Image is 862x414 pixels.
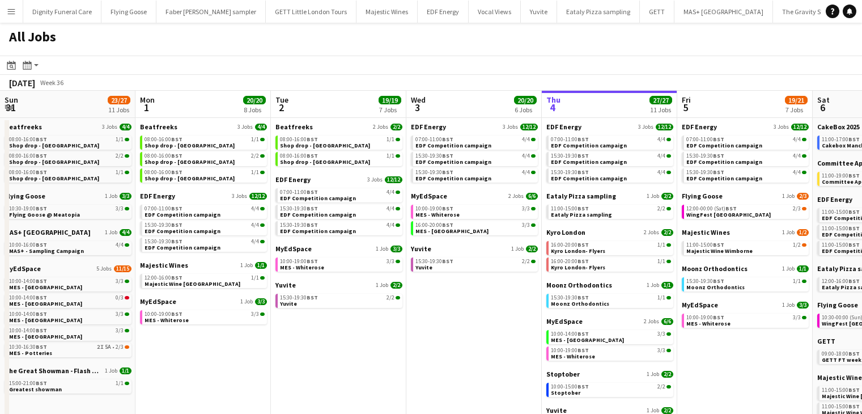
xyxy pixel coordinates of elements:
[522,137,530,142] span: 4/4
[657,170,665,175] span: 4/4
[682,122,809,131] a: EDF Energy3 Jobs12/12
[5,122,42,131] span: Beatfreeks
[848,172,860,179] span: BST
[275,244,312,253] span: MyEdSpace
[5,264,41,273] span: MyEdSpace
[522,153,530,159] span: 4/4
[387,222,394,228] span: 4/4
[5,192,131,200] a: Flying Goose1 Job3/3
[713,241,724,248] span: BST
[793,153,801,159] span: 4/4
[713,136,724,143] span: BST
[237,124,253,130] span: 3 Jobs
[551,205,671,218] a: 11:00-15:00BST2/2Eataly Pizza sampling
[822,173,860,179] span: 11:00-19:00
[442,152,453,159] span: BST
[415,152,536,165] a: 15:30-19:30BST4/4EDF Competition campaign
[140,122,267,192] div: Beatfreeks3 Jobs4/408:00-16:00BST1/1Shop drop - [GEOGRAPHIC_DATA]08:00-16:00BST2/2Shop drop - [GE...
[546,122,673,131] a: EDF Energy3 Jobs12/12
[36,205,47,212] span: BST
[686,158,762,166] span: EDF Competition campaign
[105,193,117,200] span: 1 Job
[280,211,356,218] span: EDF Competition campaign
[280,189,318,195] span: 07:00-11:00
[657,206,665,212] span: 2/2
[578,205,589,212] span: BST
[848,208,860,216] span: BST
[797,193,809,200] span: 2/3
[578,152,589,159] span: BST
[145,136,265,149] a: 08:00-16:00BST1/1Shop drop - [GEOGRAPHIC_DATA]
[9,247,84,255] span: MAS+ - Sampling Campaign
[551,241,671,254] a: 16:00-20:00BST1/1Kyro London- Flyers
[657,259,665,264] span: 1/1
[522,170,530,175] span: 4/4
[551,206,589,212] span: 11:00-15:00
[385,176,402,183] span: 12/12
[682,192,809,200] a: Flying Goose1 Job2/3
[101,1,156,23] button: Flying Goose
[251,206,259,212] span: 4/4
[145,205,265,218] a: 07:00-11:00BST4/4EDF Competition campaign
[411,244,538,274] div: Yuvite1 Job2/215:30-19:30BST2/2Yuvite
[36,136,47,143] span: BST
[356,1,418,23] button: Majestic Wines
[546,228,585,236] span: Kyro London
[9,205,129,218] a: 10:30-19:00BST3/3Flying Goose @ Meatopia
[5,264,131,366] div: MyEdSpace5 Jobs11/1510:00-14:00BST3/3MES - [GEOGRAPHIC_DATA]10:00-14:00BST0/3MES - [GEOGRAPHIC_DA...
[442,205,453,212] span: BST
[822,137,860,142] span: 11:00-17:00
[145,206,182,212] span: 07:00-11:00
[387,206,394,212] span: 4/4
[9,136,129,149] a: 08:00-16:00BST1/1Shop drop - [GEOGRAPHIC_DATA]
[522,259,530,264] span: 2/2
[280,153,318,159] span: 08:00-16:00
[171,152,182,159] span: BST
[526,193,538,200] span: 6/6
[411,122,538,131] a: EDF Energy3 Jobs12/12
[415,175,491,182] span: EDF Competition campaign
[307,136,318,143] span: BST
[251,137,259,142] span: 1/1
[280,137,318,142] span: 08:00-16:00
[686,152,806,165] a: 15:30-19:30BST4/4EDF Competition campaign
[546,122,581,131] span: EDF Energy
[415,137,453,142] span: 07:00-11:00
[280,227,356,235] span: EDF Competition campaign
[145,211,220,218] span: EDF Competition campaign
[275,175,402,184] a: EDF Energy3 Jobs12/12
[275,175,402,244] div: EDF Energy3 Jobs12/1207:00-11:00BST4/4EDF Competition campaign15:30-19:30BST4/4EDF Competition ca...
[280,259,318,264] span: 10:00-19:00
[145,227,220,235] span: EDF Competition campaign
[782,265,795,272] span: 1 Job
[442,168,453,176] span: BST
[686,136,806,149] a: 07:00-11:00BST4/4EDF Competition campaign
[116,153,124,159] span: 2/2
[387,189,394,195] span: 4/4
[822,242,860,248] span: 11:00-15:00
[551,158,627,166] span: EDF Competition campaign
[578,136,589,143] span: BST
[686,241,806,254] a: 11:00-15:00BST1/2Majestic Wine Wimborne
[280,136,400,149] a: 08:00-16:00BST1/1Shop drop - [GEOGRAPHIC_DATA]
[793,170,801,175] span: 4/4
[656,124,673,130] span: 12/12
[686,170,724,175] span: 15:30-19:30
[373,124,388,130] span: 2 Jobs
[686,142,762,149] span: EDF Competition campaign
[415,168,536,181] a: 15:30-19:30BST4/4EDF Competition campaign
[140,122,177,131] span: Beatfreeks
[5,122,131,192] div: Beatfreeks3 Jobs4/408:00-16:00BST1/1Shop drop - [GEOGRAPHIC_DATA]08:00-16:00BST2/2Shop drop - [GE...
[551,153,589,159] span: 15:30-19:30
[682,228,730,236] span: Majestic Wines
[817,122,860,131] span: CakeBox 2025
[638,124,653,130] span: 3 Jobs
[9,152,129,165] a: 08:00-16:00BST2/2Shop drop - [GEOGRAPHIC_DATA]
[145,239,182,244] span: 15:30-19:30
[442,221,453,229] span: BST
[307,221,318,229] span: BST
[9,142,99,149] span: Shop drop - Bradford
[640,1,674,23] button: GETT
[686,206,737,212] span: 12:00-00:00 (Sat)
[307,188,318,196] span: BST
